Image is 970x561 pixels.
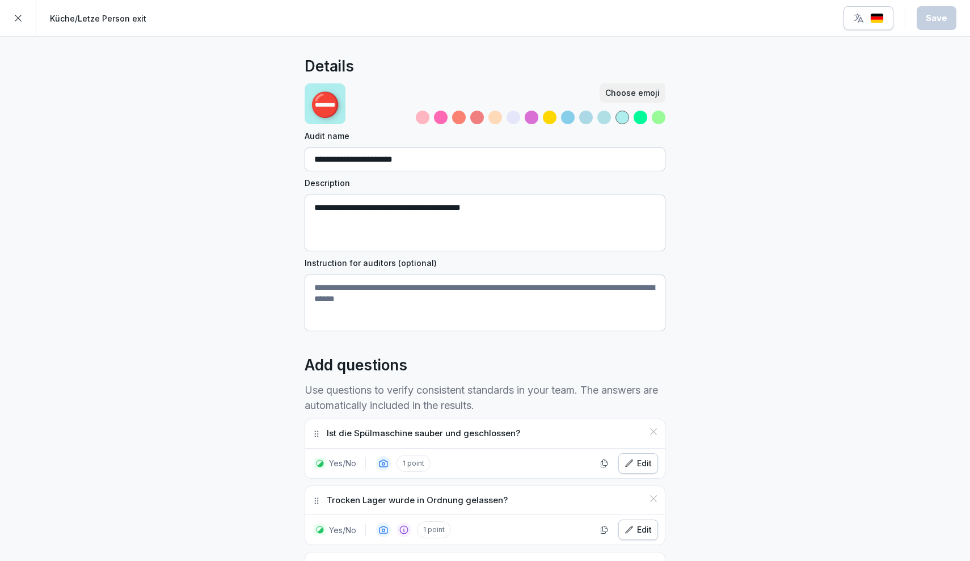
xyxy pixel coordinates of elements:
[329,457,356,469] p: Yes/No
[327,494,508,507] p: Trocken Lager wurde in Ordnung gelassen?
[618,453,658,474] button: Edit
[417,521,451,538] p: 1 point
[50,12,146,24] p: Küche/Letze Person exit
[605,87,660,99] div: Choose emoji
[625,457,652,470] div: Edit
[327,427,520,440] p: Ist die Spülmaschine sauber und geschlossen?
[310,86,340,122] p: ⛔
[305,257,665,269] label: Instruction for auditors (optional)
[329,524,356,536] p: Yes/No
[870,13,884,24] img: de.svg
[625,524,652,536] div: Edit
[305,130,665,142] label: Audit name
[618,520,658,540] button: Edit
[397,455,431,472] p: 1 point
[305,177,665,189] label: Description
[305,382,665,413] p: Use questions to verify consistent standards in your team. The answers are automatically included...
[917,6,956,30] button: Save
[600,83,665,103] button: Choose emoji
[305,354,407,377] h2: Add questions
[305,55,354,78] h2: Details
[926,12,947,24] div: Save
